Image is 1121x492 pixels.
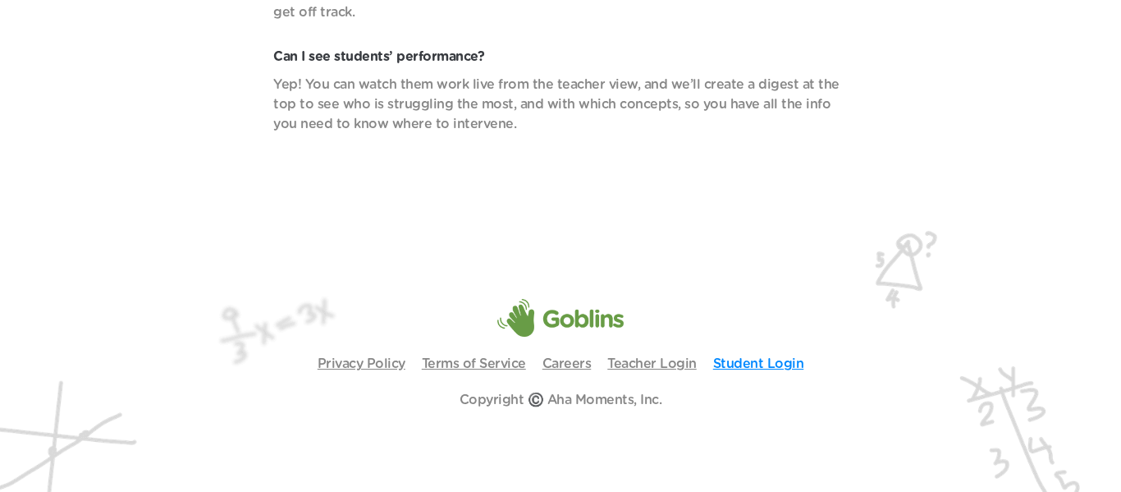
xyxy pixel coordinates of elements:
p: Copyright ©️ Aha Moments, Inc. [460,390,662,410]
a: Student Login [713,357,804,370]
a: Terms of Service [422,357,526,370]
p: Can I see students’ performance? [273,47,848,67]
p: Yep! You can watch them work live from the teacher view, and we’ll create a digest at the top to ... [273,75,848,134]
a: Careers [542,357,592,370]
a: Privacy Policy [318,357,405,370]
a: Teacher Login [607,357,697,370]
